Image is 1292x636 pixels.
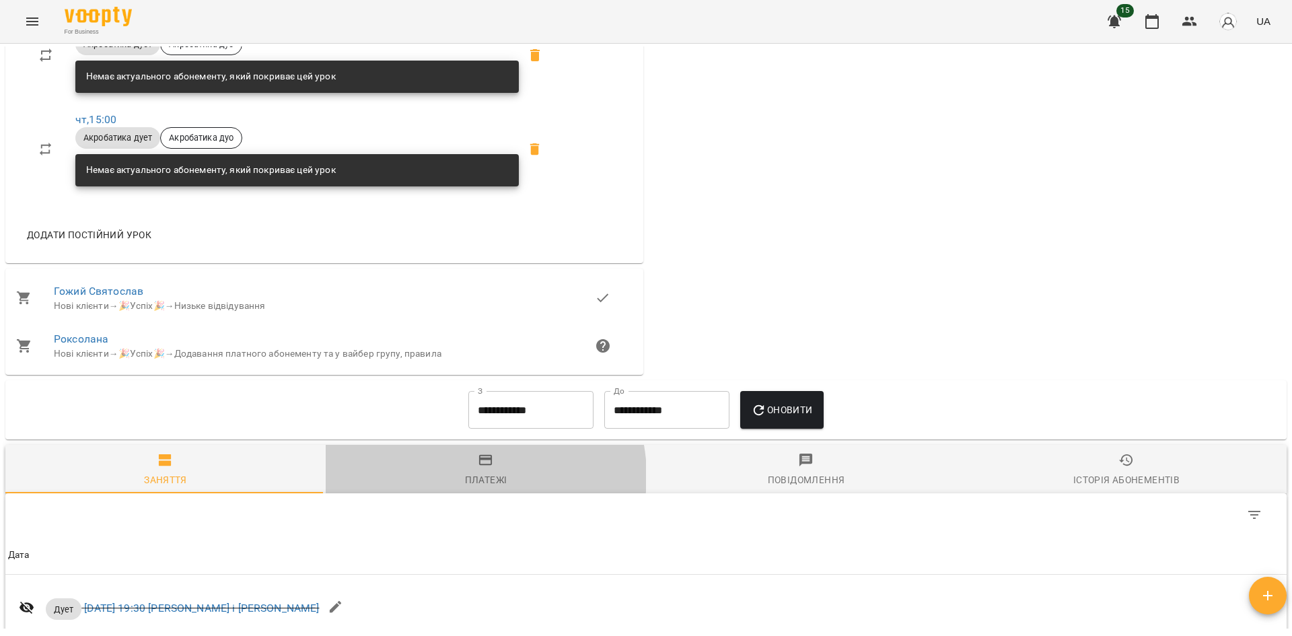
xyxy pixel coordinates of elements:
[16,5,48,38] button: Menu
[54,299,595,313] div: Нові клієнти 🎉Успіх🎉 Низьке відвідування
[75,132,160,144] span: Акробатика дует
[109,348,118,359] span: →
[22,223,157,247] button: Додати постійний урок
[751,402,812,418] span: Оновити
[8,547,30,563] div: Sort
[1238,499,1270,531] button: Фільтр
[86,158,336,182] div: Немає актуального абонементу, який покриває цей урок
[86,65,336,89] div: Немає актуального абонементу, який покриває цей урок
[1256,14,1270,28] span: UA
[1251,9,1276,34] button: UA
[519,133,551,166] span: Видалити клієнта з групи Акробатика дуо для курсу Акробатика?
[46,603,82,616] span: Дует
[144,472,187,488] div: Заняття
[161,132,242,144] span: Акробатика дуо
[8,547,1284,563] span: Дата
[84,602,319,615] a: [DATE] 19:30 [PERSON_NAME] і [PERSON_NAME]
[54,332,108,345] a: Роксолана
[65,28,132,36] span: For Business
[1073,472,1180,488] div: Історія абонементів
[27,227,151,243] span: Додати постійний урок
[65,7,132,26] img: Voopty Logo
[165,300,174,311] span: →
[109,300,118,311] span: →
[54,285,143,297] a: Гожий Святослав
[1116,4,1134,17] span: 15
[519,39,551,71] span: Видалити клієнта з групи Акробатика дуо для курсу Акробатика?
[8,547,30,563] div: Дата
[740,391,823,429] button: Оновити
[75,113,116,126] a: чт,15:00
[5,493,1287,536] div: Table Toolbar
[465,472,507,488] div: Платежі
[160,127,242,149] div: Акробатика дуо
[768,472,845,488] div: Повідомлення
[165,348,174,359] span: →
[1219,12,1237,31] img: avatar_s.png
[54,347,595,361] div: Нові клієнти 🎉Успіх🎉 Додавання платного абонементу та у вайбер групу, правила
